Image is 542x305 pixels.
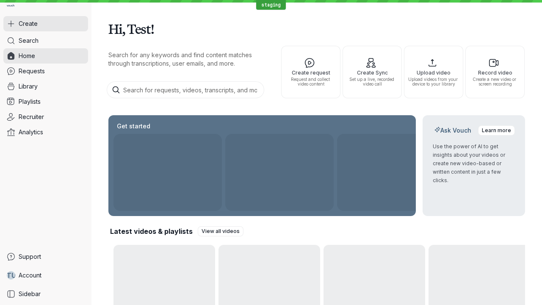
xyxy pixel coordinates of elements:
p: Use the power of AI to get insights about your videos or create new video-based or written conten... [433,142,515,185]
span: Learn more [482,126,511,135]
button: Create SyncSet up a live, recorded video call [343,46,402,98]
span: Create [19,19,38,28]
span: Create a new video or screen recording [469,77,521,86]
h1: Hi, Test! [108,17,525,41]
span: Upload videos from your device to your library [408,77,459,86]
a: Go to homepage [3,3,18,9]
h2: Latest videos & playlists [110,227,193,236]
span: Sidebar [19,290,41,298]
span: Search [19,36,39,45]
a: TUAccount [3,268,88,283]
span: Requests [19,67,45,75]
span: Playlists [19,97,41,106]
span: Request and collect video content [285,77,337,86]
a: Library [3,79,88,94]
span: Set up a live, recorded video call [346,77,398,86]
span: Home [19,52,35,60]
span: Upload video [408,70,459,75]
span: U [11,271,16,280]
a: View all videos [198,226,243,236]
a: Search [3,33,88,48]
span: Create Sync [346,70,398,75]
a: Recruiter [3,109,88,125]
h2: Get started [115,122,152,130]
a: Requests [3,64,88,79]
a: Learn more [478,125,515,136]
a: Sidebar [3,286,88,302]
button: Record videoCreate a new video or screen recording [465,46,525,98]
span: Record video [469,70,521,75]
button: Create [3,16,88,31]
span: Account [19,271,41,280]
a: Playlists [3,94,88,109]
h2: Ask Vouch [433,126,473,135]
span: Analytics [19,128,43,136]
span: T [6,271,11,280]
input: Search for requests, videos, transcripts, and more... [107,81,264,98]
a: Analytics [3,125,88,140]
button: Create requestRequest and collect video content [281,46,340,98]
span: Recruiter [19,113,44,121]
span: Support [19,252,41,261]
span: Library [19,82,38,91]
a: Support [3,249,88,264]
a: Home [3,48,88,64]
span: View all videos [202,227,240,236]
p: Search for any keywords and find content matches through transcriptions, user emails, and more. [108,51,266,68]
button: Upload videoUpload videos from your device to your library [404,46,463,98]
span: Create request [285,70,337,75]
